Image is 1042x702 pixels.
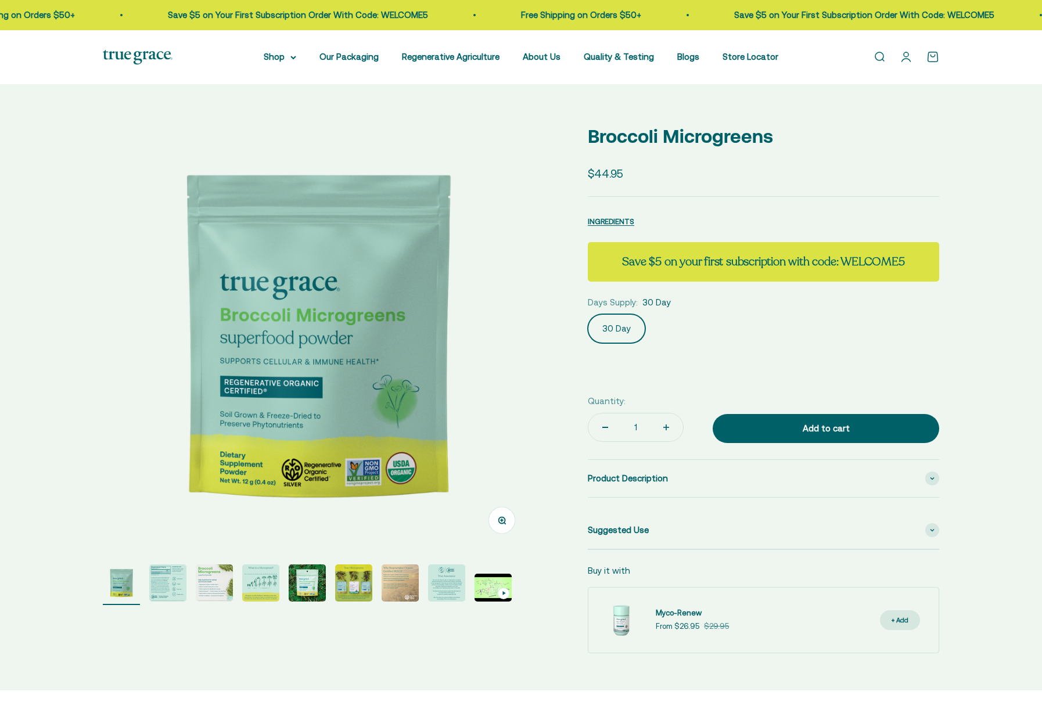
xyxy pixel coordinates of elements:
compare-at-price: $29.95 [704,621,729,633]
label: Quantity: [588,394,626,408]
a: Our Packaging [319,52,379,62]
a: Myco-Renew [656,607,729,620]
summary: Product Description [588,460,939,497]
p: Buy it with [588,564,630,578]
img: We work with Alkemist Labs, an independent, accredited botanical testing lab, to test the purity,... [428,564,465,602]
summary: Shop [264,50,296,64]
a: Regenerative Agriculture [402,52,500,62]
img: Microgreens are edible seedlings of vegetables & herbs. While used primarily in the restaurant in... [242,564,279,602]
button: Decrease quantity [588,413,622,441]
sale-price: $44.95 [588,165,623,182]
div: + Add [892,615,908,626]
button: INGREDIENTS [588,214,634,228]
img: Regenerative Organic Certified (ROC) agriculture produces more nutritious and abundant food while... [382,564,419,602]
summary: Suggested Use [588,512,939,549]
sale-price: From $26.95 [656,621,699,633]
a: Free Shipping on Orders $50+ [493,10,613,20]
legend: Days Supply: [588,296,638,309]
div: Add to cart [736,422,916,435]
p: Save $5 on Your First Subscription Order With Code: WELCOME5 [139,8,400,22]
img: Myco-RenewTM Blend Mushroom Supplements for Daily Immune Support* 1 g daily to support a healthy ... [598,597,644,643]
button: Go to item 8 [428,564,465,605]
button: Go to item 9 [475,574,512,605]
button: Go to item 3 [196,564,233,605]
a: Store Locator [723,52,778,62]
img: Daily Superfood for Cellular and Immune Health* - Regenerative Organic Certified® (ROC®) - Grown ... [196,564,233,602]
img: Our microgreens are grown in American soul and freeze-dried in small batches to capture the most ... [335,564,372,602]
button: Go to item 6 [335,564,372,605]
span: Product Description [588,471,668,485]
button: Increase quantity [649,413,683,441]
button: Go to item 2 [149,564,186,605]
img: Broccoli Microgreens have been shown in studies to gently support the detoxification process — ak... [289,564,326,602]
p: Save $5 on Your First Subscription Order With Code: WELCOME5 [706,8,966,22]
img: Broccoli Microgreens have been shown in studies to gently support the detoxification process — ak... [103,564,140,602]
p: Broccoli Microgreens [588,121,939,151]
button: Go to item 7 [382,564,419,605]
a: Quality & Testing [584,52,654,62]
img: An easy way for kids and adults alike to get more of the superfood compounds found only in the br... [149,564,186,602]
span: 30 Day [642,296,671,309]
span: Suggested Use [588,523,649,537]
a: Blogs [677,52,699,62]
button: Add to cart [713,414,939,443]
strong: Save $5 on your first subscription with code: WELCOME5 [622,254,904,269]
span: Myco-Renew [656,609,702,617]
button: Go to item 1 [103,564,140,605]
button: Go to item 5 [289,564,326,605]
img: Broccoli Microgreens have been shown in studies to gently support the detoxification process — ak... [103,121,532,550]
span: INGREDIENTS [588,217,634,226]
button: Go to item 4 [242,564,279,605]
button: + Add [880,610,920,631]
a: About Us [523,52,560,62]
